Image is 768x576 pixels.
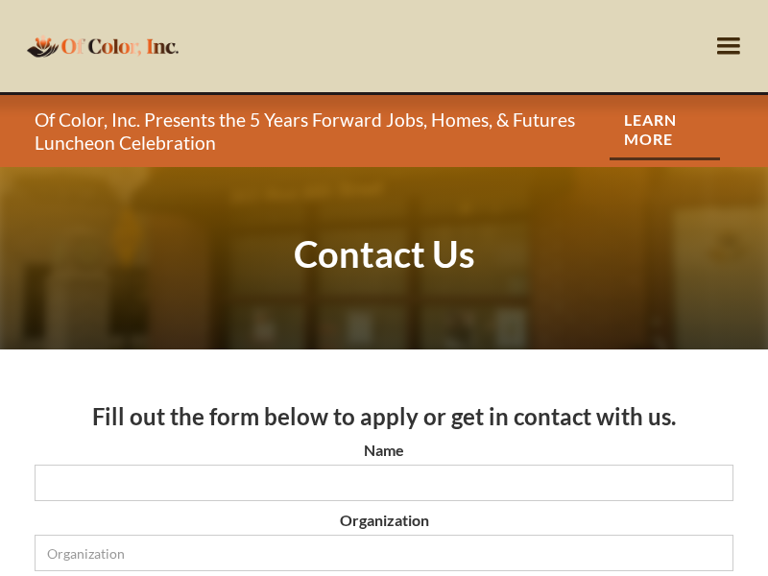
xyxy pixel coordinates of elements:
a: Learn More [610,102,720,160]
strong: Contact Us [294,231,475,276]
p: Of Color, Inc. Presents the 5 Years Forward Jobs, Homes, & Futures Luncheon Celebration [35,108,596,155]
h3: Fill out the form below to apply or get in contact with us. [35,402,733,431]
label: Organization [35,511,733,530]
label: Name [35,441,733,460]
a: home [21,23,184,68]
input: Organization [35,535,733,571]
